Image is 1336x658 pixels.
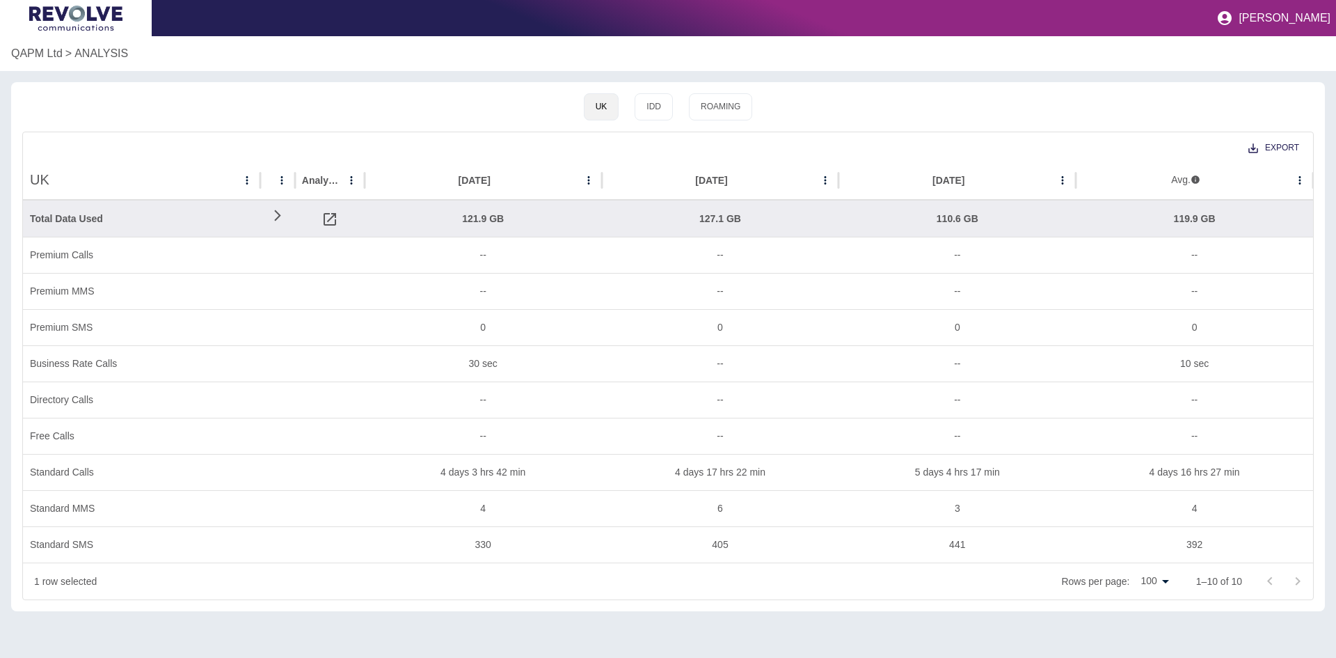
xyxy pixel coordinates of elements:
[838,382,1076,418] div: --
[695,175,727,186] div: [DATE]
[1191,175,1200,185] svg: 3 months avg
[237,171,257,190] button: UK column menu
[1076,418,1313,454] div: --
[1196,574,1242,588] p: 1–10 of 10
[23,309,260,345] div: Premium SMS
[365,237,602,273] div: --
[602,237,839,273] div: --
[365,418,602,454] div: --
[365,273,602,309] div: --
[838,309,1076,345] div: 0
[1211,4,1336,32] button: [PERSON_NAME]
[1290,171,1310,190] button: avg column menu
[365,454,602,490] div: 4 days 3 hrs 42 min
[602,382,839,418] div: --
[302,175,340,186] div: Analysis
[609,201,832,237] div: 127.1 GB
[816,171,835,190] button: Jul 2025 column menu
[602,418,839,454] div: --
[365,382,602,418] div: --
[65,45,72,62] p: >
[34,574,97,588] div: 1 row selected
[845,201,1069,237] div: 110.6 GB
[74,45,128,62] a: ANALYSIS
[602,273,839,309] div: --
[1083,201,1306,237] div: 119.9 GB
[23,454,260,490] div: Standard Calls
[1076,454,1313,490] div: 4 days 16 hrs 27 min
[838,273,1076,309] div: --
[1076,309,1313,345] div: 0
[635,93,673,120] button: IDD
[1076,490,1313,526] div: 4
[1237,135,1310,161] button: Export
[1076,345,1313,382] div: 10 sec
[29,6,122,31] img: Logo
[689,93,752,120] button: Roaming
[602,454,839,490] div: 4 days 17 hrs 22 min
[1061,574,1129,588] p: Rows per page:
[23,418,260,454] div: Free Calls
[602,309,839,345] div: 0
[365,309,602,345] div: 0
[458,175,490,186] div: [DATE]
[30,201,253,237] div: Total Data Used
[838,345,1076,382] div: --
[838,526,1076,563] div: 441
[11,45,63,62] a: QAPM Ltd
[30,170,49,190] h4: UK
[838,454,1076,490] div: 5 days 4 hrs 17 min
[584,93,619,120] button: UK
[342,171,361,190] button: Analysis column menu
[23,382,260,418] div: Directory Calls
[272,171,292,190] button: column menu
[372,201,595,237] div: 121.9 GB
[838,418,1076,454] div: --
[23,345,260,382] div: Business Rate Calls
[838,237,1076,273] div: --
[365,490,602,526] div: 4
[838,490,1076,526] div: 3
[23,490,260,526] div: Standard MMS
[365,526,602,563] div: 330
[23,273,260,309] div: Premium MMS
[602,345,839,382] div: --
[1076,382,1313,418] div: --
[1076,237,1313,273] div: --
[1076,273,1313,309] div: --
[1135,571,1173,591] div: 100
[365,345,602,382] div: 30 sec
[1239,12,1330,24] p: [PERSON_NAME]
[579,171,598,190] button: Aug 2025 column menu
[932,175,964,186] div: [DATE]
[602,526,839,563] div: 405
[23,237,260,273] div: Premium Calls
[23,526,260,563] div: Standard SMS
[1171,173,1200,187] div: Avg.
[602,490,839,526] div: 6
[1053,171,1072,190] button: Jun 2025 column menu
[1076,526,1313,563] div: 392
